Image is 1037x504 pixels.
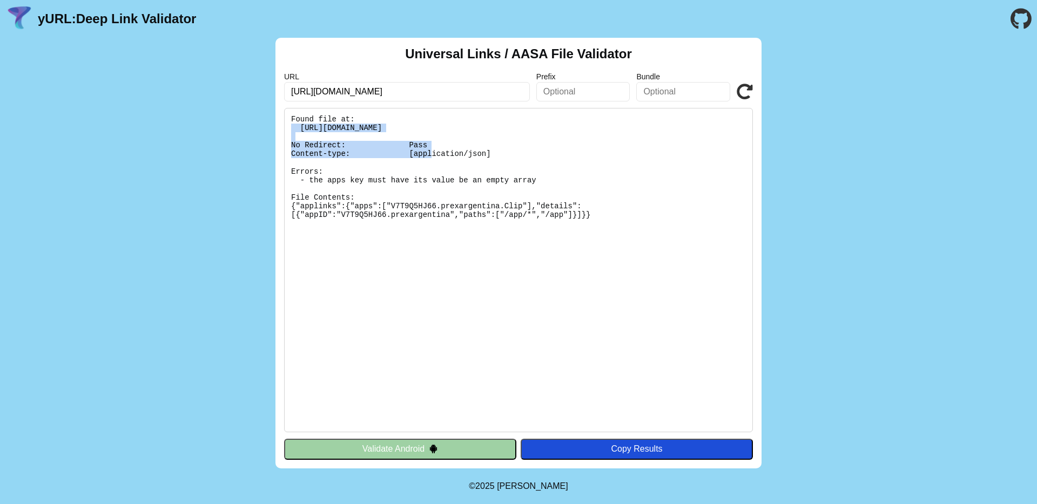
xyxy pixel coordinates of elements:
span: 2025 [475,481,495,491]
input: Optional [536,82,630,101]
button: Validate Android [284,439,516,459]
div: Copy Results [526,444,748,454]
pre: Found file at: [URL][DOMAIN_NAME] No Redirect: Pass Content-type: [application/json] Errors: - th... [284,108,753,432]
label: Prefix [536,72,630,81]
img: droidIcon.svg [429,444,438,453]
img: yURL Logo [5,5,33,33]
label: Bundle [636,72,730,81]
label: URL [284,72,530,81]
button: Copy Results [521,439,753,459]
h2: Universal Links / AASA File Validator [405,46,632,62]
a: Michael Ibragimchayev's Personal Site [497,481,568,491]
footer: © [469,468,568,504]
input: Required [284,82,530,101]
input: Optional [636,82,730,101]
a: yURL:Deep Link Validator [38,11,196,26]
